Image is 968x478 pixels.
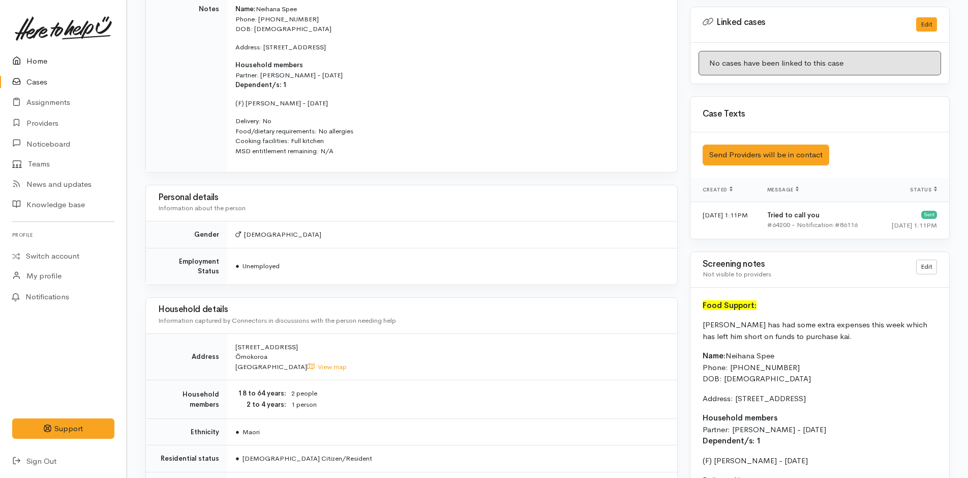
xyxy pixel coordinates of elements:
[158,316,396,325] span: Information captured by Connectors in discussions with the person needing help
[703,17,904,27] h3: Linked cases
[235,454,372,463] span: [DEMOGRAPHIC_DATA] Citizen/Resident
[703,260,904,269] h3: Screening notes
[703,393,937,405] p: Address: [STREET_ADDRESS]
[703,269,904,279] div: Not visible to providers
[235,262,280,270] span: Unemployed
[158,305,665,315] h3: Household details
[235,61,303,69] span: Household members
[307,362,347,371] a: View map
[158,204,246,212] span: Information about the person
[703,412,937,447] p: Partner: [PERSON_NAME] - [DATE]
[690,202,759,239] td: [DATE] 1:11PM
[235,400,286,410] dt: 2 to 4 years
[158,193,665,203] h3: Personal details
[12,418,114,439] button: Support
[235,262,239,270] span: ●
[885,220,937,231] div: [DATE] 1:11PM
[767,186,799,193] span: Message
[235,60,665,90] p: Partner: [PERSON_NAME] - [DATE]
[146,418,227,445] td: Ethnicity
[235,116,665,156] p: Delivery: No Food/dietary requirements: No allergies Cooking facilities: Full kitchen MSD entitle...
[235,4,665,34] p: Neihana Spee Phone: [PHONE_NUMBER] DOB: [DEMOGRAPHIC_DATA]
[916,260,937,274] a: Edit
[767,220,869,230] div: #64200 - Notification:#86116
[703,186,733,193] span: Created
[235,388,286,399] dt: 18 to 64 years
[703,436,761,445] b: Dependent/s: 1
[699,51,941,76] div: No cases have been linked to this case
[235,230,321,239] span: [DEMOGRAPHIC_DATA]
[235,343,347,371] span: [STREET_ADDRESS] Ōmokoroa [GEOGRAPHIC_DATA]
[703,455,937,467] p: (F) [PERSON_NAME] - [DATE]
[767,211,820,219] b: Tried to call you
[235,42,665,52] p: Address: [STREET_ADDRESS]
[291,388,665,399] dd: 2 people
[146,380,227,419] td: Household members
[703,351,725,360] b: Name:
[235,5,256,13] span: Name:
[703,413,777,423] b: Household members
[146,248,227,285] td: Employment Status
[291,400,665,410] dd: 1 person
[235,454,239,463] span: ●
[921,211,937,219] div: Sent
[146,445,227,472] td: Residential status
[235,428,260,436] span: Maori
[146,221,227,248] td: Gender
[916,17,937,32] button: Edit
[703,145,829,165] button: Send Providers will be in contact
[703,300,757,310] b: Food Support:
[235,428,239,436] span: ●
[146,333,227,380] td: Address
[12,228,114,242] h6: Profile
[703,109,937,119] h3: Case Texts
[235,80,287,89] span: Dependent/s: 1
[235,98,665,108] p: (F) [PERSON_NAME] - [DATE]
[910,186,937,193] span: Status
[703,350,937,385] p: Neihana Spee Phone: [PHONE_NUMBER] DOB: [DEMOGRAPHIC_DATA]
[703,319,937,342] p: [PERSON_NAME] has had some extra expenses this week which has left him short on funds to purchase...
